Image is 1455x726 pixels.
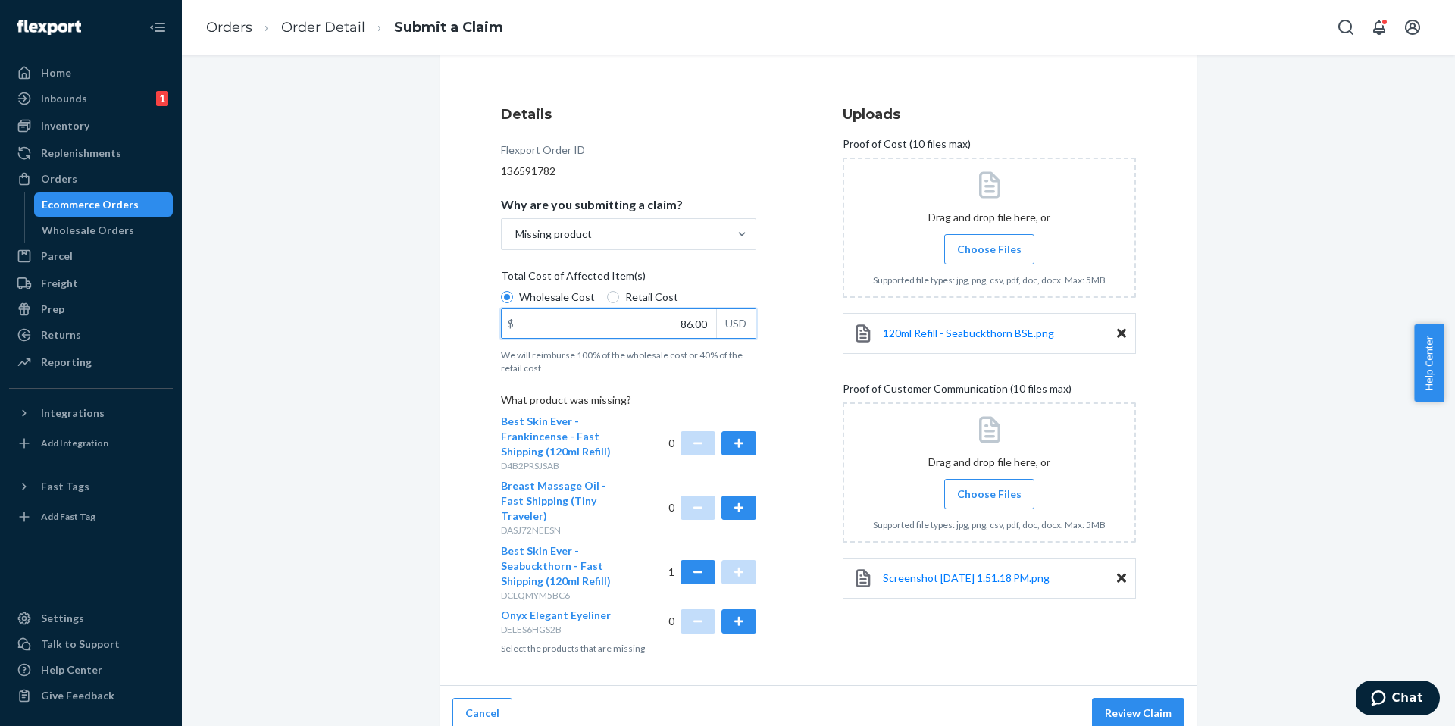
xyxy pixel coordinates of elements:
a: Orders [9,167,173,191]
span: Choose Files [957,242,1022,257]
div: 0 [668,608,757,636]
div: Fast Tags [41,479,89,494]
ol: breadcrumbs [194,5,515,50]
p: DELES6HGS2B [501,623,629,636]
a: Add Fast Tag [9,505,173,529]
div: Reporting [41,355,92,370]
div: USD [716,309,756,338]
span: Proof of Customer Communication (10 files max) [843,381,1072,402]
button: Help Center [1414,324,1444,402]
a: 120ml Refill - Seabuckthorn BSE.png [883,326,1054,341]
div: 1 [668,543,757,602]
a: Inventory [9,114,173,138]
span: Onyx Elegant Eyeliner [501,609,611,621]
div: $ [502,309,520,338]
a: Submit a Claim [394,19,503,36]
a: Wholesale Orders [34,218,174,243]
p: D4B2PRSJSAB [501,459,629,472]
div: Ecommerce Orders [42,197,139,212]
div: Freight [41,276,78,291]
p: What product was missing? [501,393,756,414]
h3: Uploads [843,105,1136,124]
div: 1 [156,91,168,106]
a: Inbounds1 [9,86,173,111]
div: Orders [41,171,77,186]
span: 120ml Refill - Seabuckthorn BSE.png [883,327,1054,340]
span: Best Skin Ever - Seabuckthorn - Fast Shipping (120ml Refill) [501,544,611,587]
p: DCLQMYM5BC6 [501,589,629,602]
div: Wholesale Orders [42,223,134,238]
div: Home [41,65,71,80]
button: Fast Tags [9,474,173,499]
div: Returns [41,327,81,343]
h3: Details [501,105,756,124]
div: Missing product [515,227,592,242]
button: Open Search Box [1331,12,1361,42]
span: Wholesale Cost [519,289,595,305]
a: Screenshot [DATE] 1.51.18 PM.png [883,571,1050,586]
iframe: Opens a widget where you can chat to one of our agents [1356,681,1440,718]
div: 0 [668,414,757,472]
div: Add Integration [41,437,108,449]
input: Wholesale Cost [501,291,513,303]
p: Select the products that are missing [501,642,756,655]
a: Replenishments [9,141,173,165]
button: Close Navigation [142,12,173,42]
span: Retail Cost [625,289,678,305]
a: Home [9,61,173,85]
button: Open account menu [1397,12,1428,42]
div: Integrations [41,405,105,421]
span: Proof of Cost (10 files max) [843,136,971,158]
a: Add Integration [9,431,173,455]
div: Flexport Order ID [501,142,585,164]
input: $USD [502,309,716,338]
div: Talk to Support [41,637,120,652]
span: Total Cost of Affected Item(s) [501,268,646,289]
div: Give Feedback [41,688,114,703]
div: Parcel [41,249,73,264]
a: Settings [9,606,173,631]
button: Talk to Support [9,632,173,656]
div: Replenishments [41,146,121,161]
button: Give Feedback [9,684,173,708]
div: 0 [668,478,757,537]
span: Best Skin Ever - Frankincense - Fast Shipping (120ml Refill) [501,415,611,458]
div: 136591782 [501,164,756,179]
span: Choose Files [957,487,1022,502]
a: Help Center [9,658,173,682]
a: Orders [206,19,252,36]
a: Freight [9,271,173,296]
div: Prep [41,302,64,317]
p: We will reimburse 100% of the wholesale cost or 40% of the retail cost [501,349,756,374]
p: DASJ72NEESN [501,524,629,537]
div: Add Fast Tag [41,510,95,523]
span: Breast Massage Oil - Fast Shipping (Tiny Traveler) [501,479,606,522]
p: Why are you submitting a claim? [501,197,683,212]
a: Ecommerce Orders [34,192,174,217]
button: Open notifications [1364,12,1394,42]
a: Reporting [9,350,173,374]
input: Retail Cost [607,291,619,303]
a: Prep [9,297,173,321]
img: Flexport logo [17,20,81,35]
a: Parcel [9,244,173,268]
div: Inbounds [41,91,87,106]
input: Why are you submitting a claim?Missing product [514,227,515,242]
div: Settings [41,611,84,626]
span: Screenshot [DATE] 1.51.18 PM.png [883,571,1050,584]
a: Returns [9,323,173,347]
button: Integrations [9,401,173,425]
a: Order Detail [281,19,365,36]
div: Help Center [41,662,102,677]
div: Inventory [41,118,89,133]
